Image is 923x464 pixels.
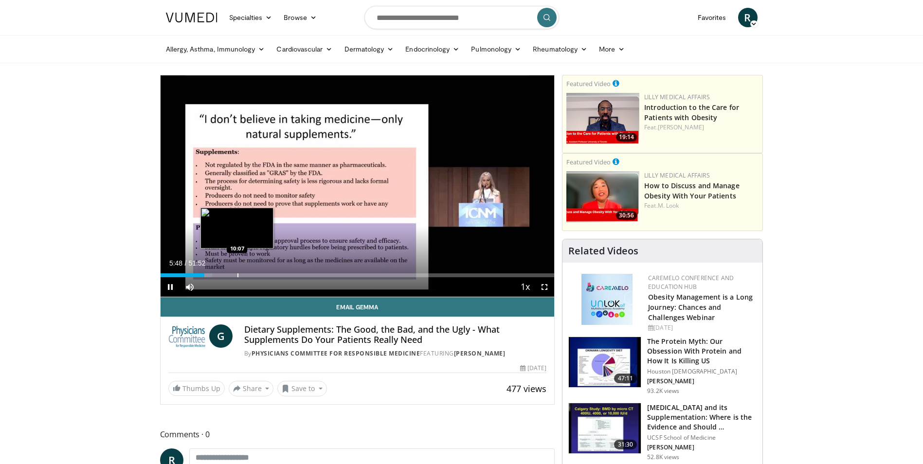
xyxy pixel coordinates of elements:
p: Houston [DEMOGRAPHIC_DATA] [647,368,757,375]
a: Favorites [692,8,732,27]
video-js: Video Player [161,75,555,297]
img: b7b8b05e-5021-418b-a89a-60a270e7cf82.150x105_q85_crop-smart_upscale.jpg [569,337,641,388]
a: Obesity Management is a Long Journey: Chances and Challenges Webinar [648,292,753,322]
small: Featured Video [566,158,611,166]
a: 19:14 [566,93,639,144]
h4: Dietary Supplements: The Good, the Bad, and the Ugly - What Supplements Do Your Patients Really Need [244,324,546,345]
img: 4bb25b40-905e-443e-8e37-83f056f6e86e.150x105_q85_crop-smart_upscale.jpg [569,403,641,454]
a: [PERSON_NAME] [658,123,704,131]
button: Share [229,381,274,396]
small: Featured Video [566,79,611,88]
h3: [MEDICAL_DATA] and its Supplementation: Where is the Evidence and Should … [647,403,757,432]
p: [PERSON_NAME] [647,377,757,385]
span: 51:52 [188,259,205,267]
a: Allergy, Asthma, Immunology [160,39,271,59]
p: [PERSON_NAME] [647,444,757,451]
a: Lilly Medical Affairs [644,93,710,101]
span: 30:56 [616,211,637,220]
button: Mute [180,277,199,297]
button: Playback Rate [515,277,535,297]
a: M. Look [658,201,679,210]
span: 47:11 [614,374,637,383]
p: UCSF School of Medicine [647,434,757,442]
a: Physicians Committee for Responsible Medicine [252,349,420,357]
a: How to Discuss and Manage Obesity With Your Patients [644,181,740,200]
a: CaReMeLO Conference and Education Hub [648,274,734,291]
h3: The Protein Myth: Our Obsession With Protein and How It Is Killing US [647,337,757,366]
span: Comments 0 [160,428,555,441]
a: 47:11 The Protein Myth: Our Obsession With Protein and How It Is Killing US Houston [DEMOGRAPHIC_... [568,337,757,395]
a: Endocrinology [399,39,465,59]
a: [PERSON_NAME] [454,349,506,357]
span: 477 views [507,383,546,394]
a: More [593,39,631,59]
a: Lilly Medical Affairs [644,171,710,179]
button: Save to [277,381,327,396]
input: Search topics, interventions [364,6,559,29]
a: Thumbs Up [168,381,225,396]
div: Feat. [644,201,759,210]
a: Pulmonology [465,39,527,59]
a: Dermatology [339,39,400,59]
img: acc2e291-ced4-4dd5-b17b-d06994da28f3.png.150x105_q85_crop-smart_upscale.png [566,93,639,144]
button: Pause [161,277,180,297]
a: Cardiovascular [271,39,338,59]
div: Progress Bar [161,273,555,277]
h4: Related Videos [568,245,638,257]
a: G [209,324,233,348]
button: Fullscreen [535,277,554,297]
p: 52.8K views [647,453,679,461]
a: 31:30 [MEDICAL_DATA] and its Supplementation: Where is the Evidence and Should … UCSF School of M... [568,403,757,461]
span: 31:30 [614,440,637,449]
span: / [185,259,187,267]
a: 30:56 [566,171,639,222]
p: 93.2K views [647,387,679,395]
img: 45df64a9-a6de-482c-8a90-ada250f7980c.png.150x105_q85_autocrop_double_scale_upscale_version-0.2.jpg [581,274,633,325]
div: [DATE] [648,323,755,332]
a: Introduction to the Care for Patients with Obesity [644,103,739,122]
div: By FEATURING [244,349,546,358]
a: Specialties [223,8,278,27]
div: Feat. [644,123,759,132]
div: [DATE] [520,364,546,373]
span: 19:14 [616,133,637,142]
span: 5:48 [169,259,182,267]
img: Physicians Committee for Responsible Medicine [168,324,205,348]
a: Browse [278,8,323,27]
img: c98a6a29-1ea0-4bd5-8cf5-4d1e188984a7.png.150x105_q85_crop-smart_upscale.png [566,171,639,222]
a: Rheumatology [527,39,593,59]
img: image.jpeg [200,208,273,249]
a: Email Gemma [161,297,555,317]
img: VuMedi Logo [166,13,217,22]
a: R [738,8,758,27]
